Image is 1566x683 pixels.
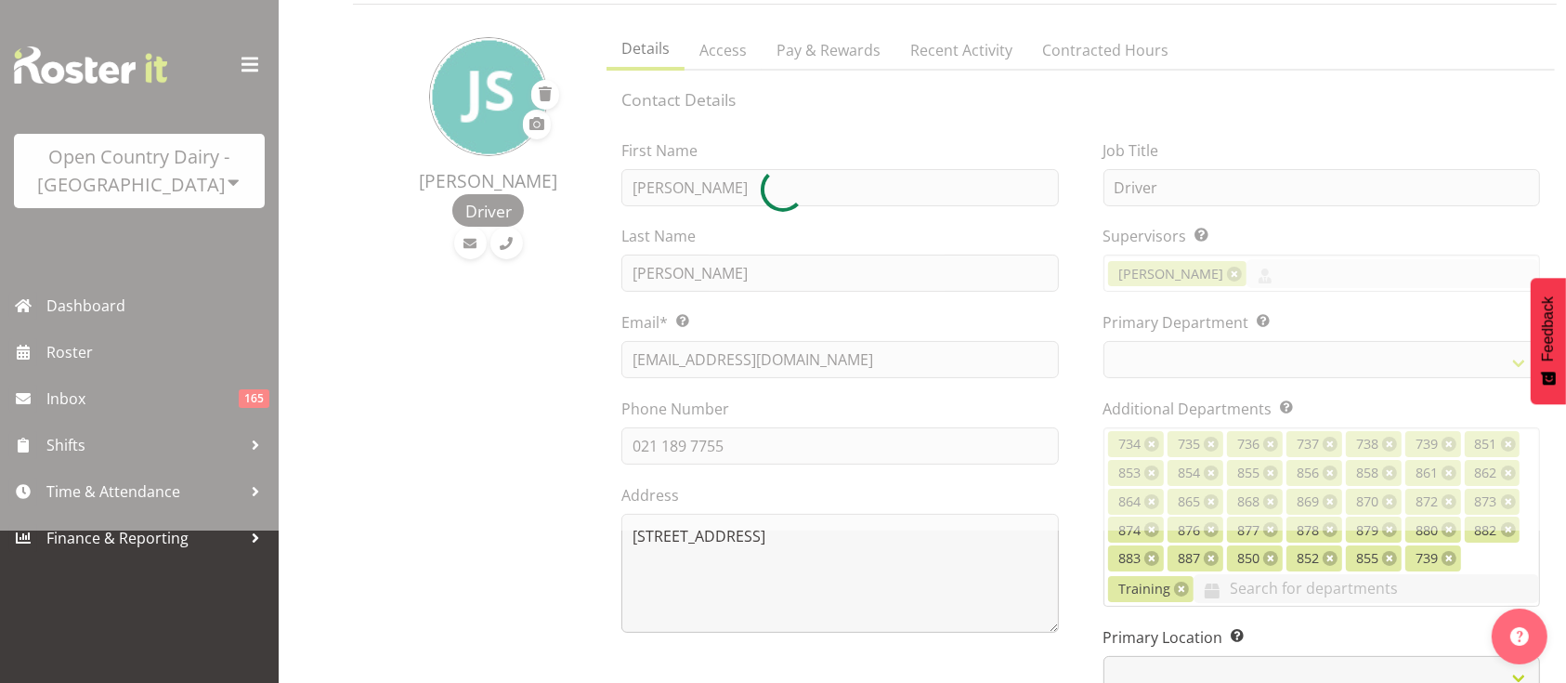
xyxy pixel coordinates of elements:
input: Search for departments [1194,574,1539,603]
span: Training [1118,579,1170,599]
label: Primary Location [1103,626,1540,649]
span: 855 [1356,548,1378,569]
span: Feedback [1540,296,1557,361]
button: Feedback - Show survey [1531,278,1566,404]
span: Finance & Reporting [46,524,241,552]
span: 883 [1118,548,1141,569]
span: 739 [1416,548,1438,569]
span: 852 [1297,548,1319,569]
img: help-xxl-2.png [1510,627,1529,646]
span: 887 [1178,548,1200,569]
span: 850 [1237,548,1259,569]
